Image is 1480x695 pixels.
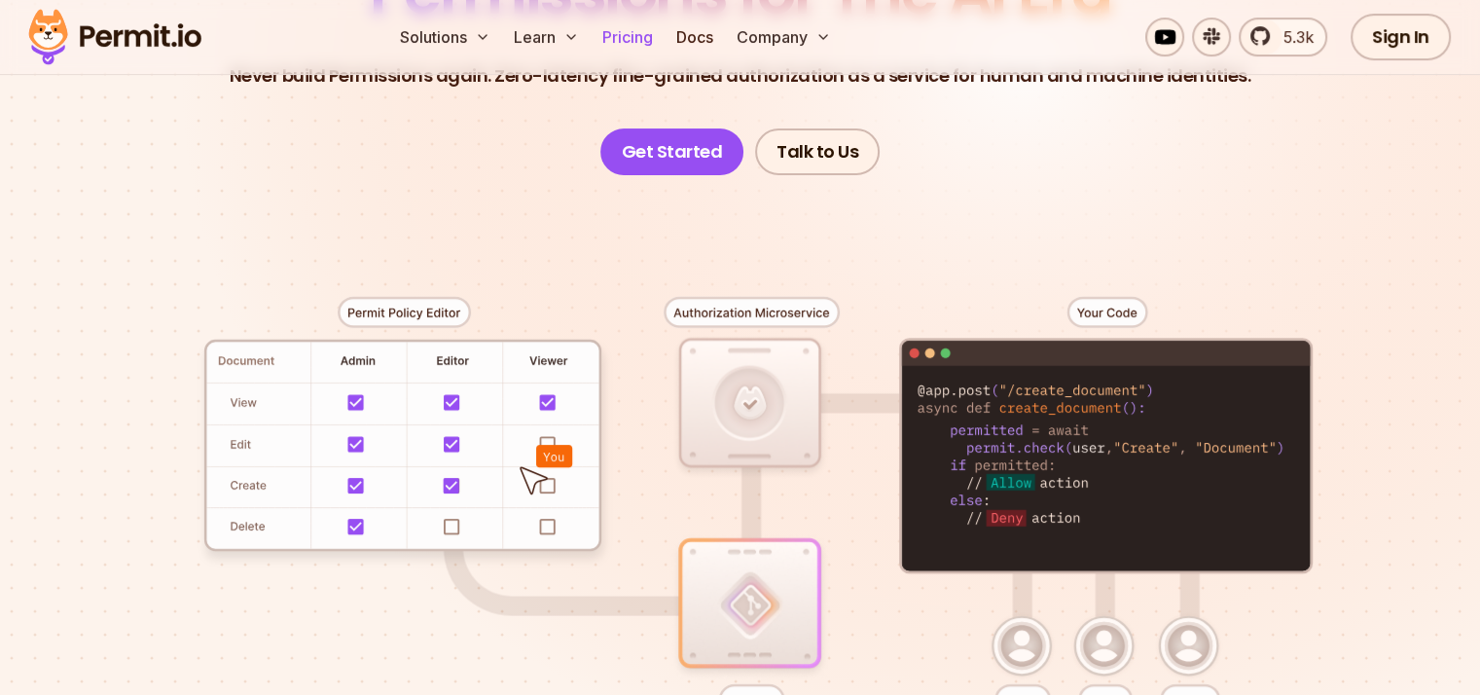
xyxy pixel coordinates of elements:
button: Solutions [392,18,498,56]
img: Permit logo [19,4,210,70]
a: Talk to Us [755,128,880,175]
button: Company [729,18,839,56]
a: Get Started [600,128,744,175]
button: Learn [506,18,587,56]
p: Never build Permissions again. Zero-latency fine-grained authorization as a service for human and... [230,62,1251,90]
a: Sign In [1351,14,1451,60]
a: 5.3k [1239,18,1327,56]
a: Pricing [595,18,661,56]
span: 5.3k [1272,25,1314,49]
a: Docs [668,18,721,56]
